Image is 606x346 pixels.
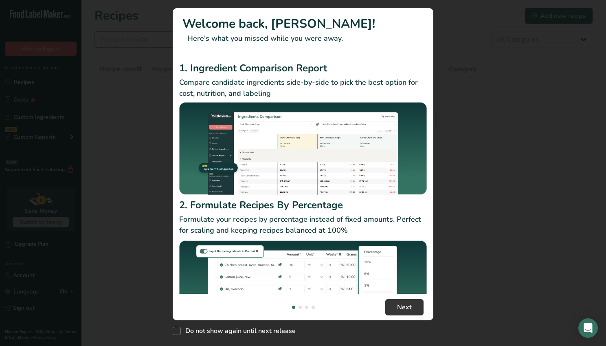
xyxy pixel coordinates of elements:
[179,198,427,212] h2: 2. Formulate Recipes By Percentage
[179,214,427,236] p: Formulate your recipes by percentage instead of fixed amounts. Perfect for scaling and keeping re...
[397,302,412,312] span: Next
[181,327,296,335] span: Do not show again until next release
[182,15,424,33] h1: Welcome back, [PERSON_NAME]!
[179,77,427,99] p: Compare candidate ingredients side-by-side to pick the best option for cost, nutrition, and labeling
[179,61,427,75] h2: 1. Ingredient Comparison Report
[182,33,424,44] p: Here's what you missed while you were away.
[179,102,427,195] img: Ingredient Comparison Report
[578,318,598,338] div: Open Intercom Messenger
[385,299,424,315] button: Next
[179,239,427,337] img: Formulate Recipes By Percentage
